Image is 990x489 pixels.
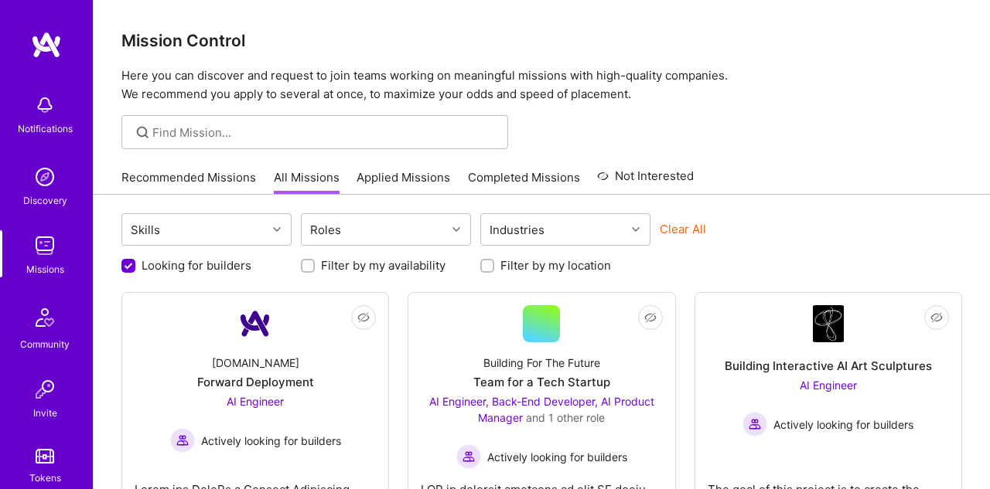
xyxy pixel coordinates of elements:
[274,169,340,195] a: All Missions
[227,395,284,408] span: AI Engineer
[273,226,281,233] i: icon Chevron
[632,226,640,233] i: icon Chevron
[26,299,63,336] img: Community
[121,31,962,50] h3: Mission Control
[121,66,962,104] p: Here you can discover and request to join teams working on meaningful missions with high-quality ...
[473,374,610,390] div: Team for a Tech Startup
[121,169,256,195] a: Recommended Missions
[306,219,345,241] div: Roles
[23,192,67,209] div: Discovery
[487,449,627,465] span: Actively looking for builders
[33,405,57,421] div: Invite
[483,355,600,371] div: Building For The Future
[31,31,62,59] img: logo
[500,257,611,273] label: Filter by my location
[773,416,913,433] span: Actively looking for builders
[429,395,654,424] span: AI Engineer, Back-End Developer, AI Product Manager
[597,167,694,195] a: Not Interested
[29,90,60,121] img: bell
[725,358,932,374] div: Building Interactive AI Art Sculptures
[170,428,195,453] img: Actively looking for builders
[452,226,460,233] i: icon Chevron
[486,219,548,241] div: Industries
[526,411,605,424] span: and 1 other role
[212,355,299,371] div: [DOMAIN_NAME]
[18,121,73,137] div: Notifications
[357,169,450,195] a: Applied Missions
[36,449,54,464] img: tokens
[29,161,60,192] img: discovery
[29,374,60,405] img: Invite
[321,257,445,273] label: Filter by my availability
[134,124,152,141] i: icon SearchGrey
[456,444,481,469] img: Actively looking for builders
[152,124,497,141] input: Find Mission...
[800,379,857,392] span: AI Engineer
[127,219,164,241] div: Skills
[29,230,60,261] img: teamwork
[813,305,844,342] img: Company Logo
[742,412,767,436] img: Actively looking for builders
[468,169,580,195] a: Completed Missions
[237,305,274,342] img: Company Logo
[660,221,706,237] button: Clear All
[142,257,251,273] label: Looking for builders
[26,261,64,277] div: Missions
[201,433,341,449] span: Actively looking for builders
[29,470,61,486] div: Tokens
[357,311,370,324] i: icon EyeClosed
[644,311,657,324] i: icon EyeClosed
[930,311,943,324] i: icon EyeClosed
[197,374,314,390] div: Forward Deployment
[20,336,70,352] div: Community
